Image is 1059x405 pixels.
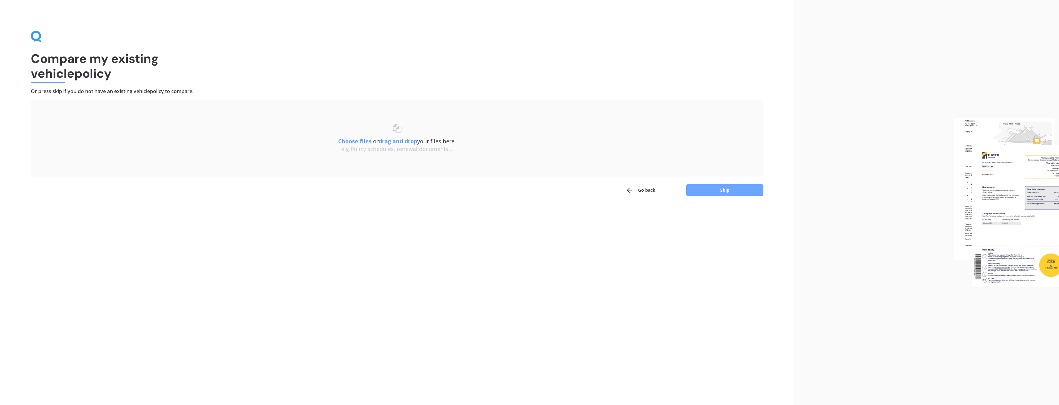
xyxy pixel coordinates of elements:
button: Go back [626,184,655,196]
h4: Or press skip if you do not have an existing vehicle policy to compare. [31,88,763,95]
b: drag and drop [379,137,417,145]
button: Skip [686,184,763,196]
u: Choose files [338,137,372,145]
h1: Compare my existing vehicle policy [31,51,763,81]
img: files.webp [954,118,1059,287]
span: or your files here. [338,137,456,145]
div: e.g Policy schedules, renewal documents... [43,146,751,153]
